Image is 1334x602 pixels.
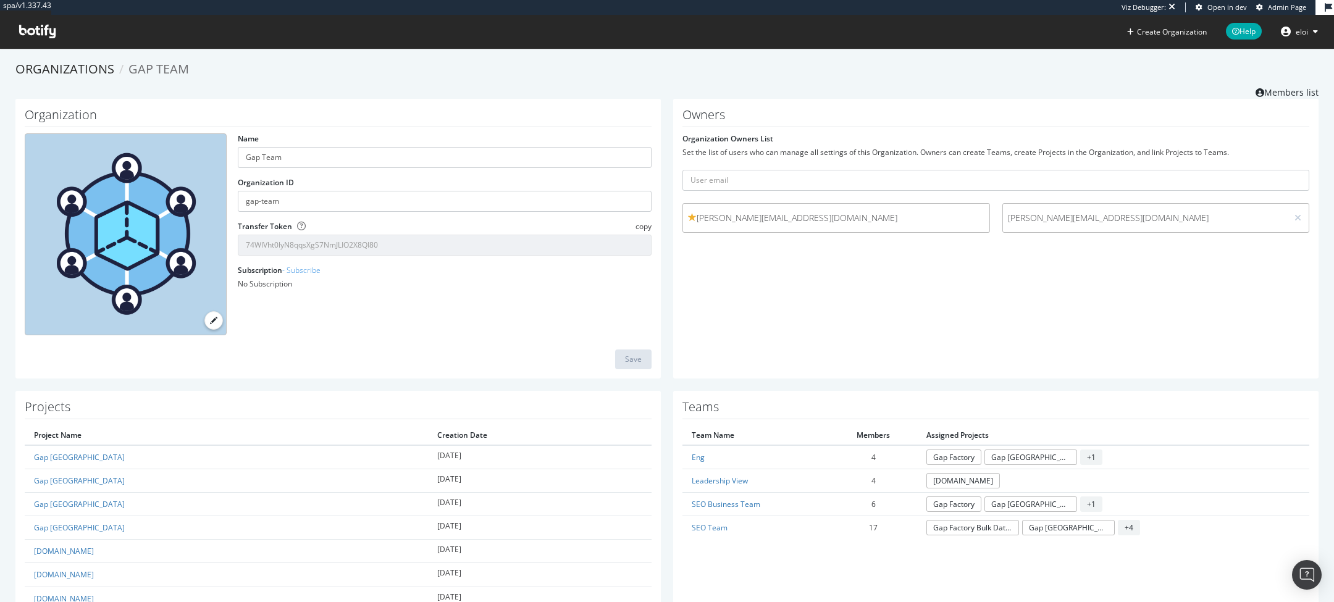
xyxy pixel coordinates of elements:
[692,499,760,509] a: SEO Business Team
[926,449,981,465] a: Gap Factory
[682,170,1309,191] input: User email
[1122,2,1166,12] div: Viz Debugger:
[926,496,981,512] a: Gap Factory
[428,540,652,563] td: [DATE]
[1226,23,1262,40] span: Help
[917,425,1309,445] th: Assigned Projects
[1022,520,1115,535] a: Gap [GEOGRAPHIC_DATA] Bulk Data Export
[615,349,652,369] button: Save
[682,147,1309,157] div: Set the list of users who can manage all settings of this Organization. Owners can create Teams, ...
[1256,2,1306,12] a: Admin Page
[682,108,1309,127] h1: Owners
[428,445,652,469] td: [DATE]
[238,133,259,144] label: Name
[984,496,1077,512] a: Gap [GEOGRAPHIC_DATA]
[428,492,652,516] td: [DATE]
[688,212,984,224] span: [PERSON_NAME][EMAIL_ADDRESS][DOMAIN_NAME]
[1207,2,1247,12] span: Open in dev
[34,546,94,556] a: [DOMAIN_NAME]
[238,221,292,232] label: Transfer Token
[428,425,652,445] th: Creation Date
[829,469,917,492] td: 4
[636,221,652,232] span: copy
[829,425,917,445] th: Members
[926,473,1000,488] a: [DOMAIN_NAME]
[238,177,294,188] label: Organization ID
[829,516,917,540] td: 17
[682,133,773,144] label: Organization Owners List
[984,449,1077,465] a: Gap [GEOGRAPHIC_DATA]
[926,520,1019,535] a: Gap Factory Bulk Data Export
[34,475,125,486] a: Gap [GEOGRAPHIC_DATA]
[682,425,829,445] th: Team Name
[34,499,125,509] a: Gap [GEOGRAPHIC_DATA]
[1268,2,1306,12] span: Admin Page
[15,61,114,77] a: Organizations
[238,147,652,168] input: name
[34,569,94,580] a: [DOMAIN_NAME]
[238,265,321,275] label: Subscription
[625,354,642,364] div: Save
[25,108,652,127] h1: Organization
[15,61,1319,78] ol: breadcrumbs
[682,400,1309,419] h1: Teams
[692,452,705,462] a: Eng
[128,61,189,77] span: Gap Team
[428,469,652,492] td: [DATE]
[1292,560,1322,590] div: Open Intercom Messenger
[1196,2,1247,12] a: Open in dev
[34,522,125,533] a: Gap [GEOGRAPHIC_DATA]
[1271,22,1328,41] button: eloi
[692,522,728,533] a: SEO Team
[282,265,321,275] a: - Subscribe
[1256,83,1319,99] a: Members list
[829,445,917,469] td: 4
[1296,27,1308,37] span: eloi
[238,278,652,289] div: No Subscription
[238,191,652,212] input: Organization ID
[1080,496,1102,512] span: + 1
[692,475,748,486] a: Leadership View
[34,452,125,462] a: Gap [GEOGRAPHIC_DATA]
[428,516,652,540] td: [DATE]
[829,492,917,516] td: 6
[1118,520,1140,535] span: + 4
[428,563,652,587] td: [DATE]
[25,400,652,419] h1: Projects
[25,425,428,445] th: Project Name
[1126,26,1207,38] button: Create Organization
[1080,449,1102,465] span: + 1
[1008,212,1283,224] span: [PERSON_NAME][EMAIL_ADDRESS][DOMAIN_NAME]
